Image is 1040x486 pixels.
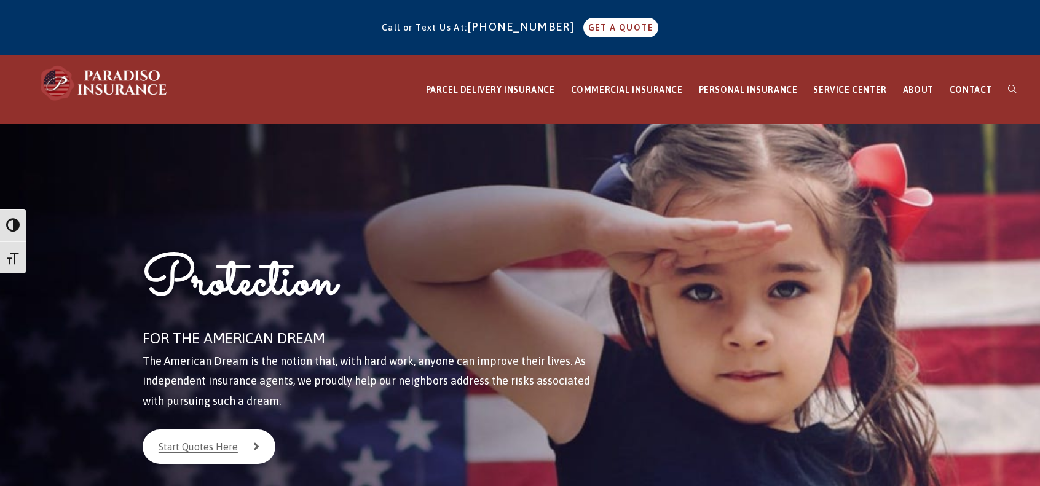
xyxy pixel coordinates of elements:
a: Start Quotes Here [143,429,275,464]
span: PARCEL DELIVERY INSURANCE [426,85,555,95]
span: The American Dream is the notion that, with hard work, anyone can improve their lives. As indepen... [143,355,590,407]
img: Paradiso Insurance [37,65,172,101]
span: Call or Text Us At: [382,23,468,33]
h1: Protection [143,247,601,325]
a: PERSONAL INSURANCE [691,56,806,124]
span: CONTACT [950,85,992,95]
span: SERVICE CENTER [813,85,886,95]
a: CONTACT [942,56,1000,124]
a: SERVICE CENTER [805,56,894,124]
a: GET A QUOTE [583,18,658,37]
span: COMMERCIAL INSURANCE [571,85,683,95]
span: ABOUT [903,85,934,95]
span: FOR THE AMERICAN DREAM [143,330,325,347]
a: PARCEL DELIVERY INSURANCE [418,56,563,124]
a: [PHONE_NUMBER] [468,20,581,33]
a: COMMERCIAL INSURANCE [563,56,691,124]
a: ABOUT [895,56,942,124]
span: PERSONAL INSURANCE [699,85,798,95]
